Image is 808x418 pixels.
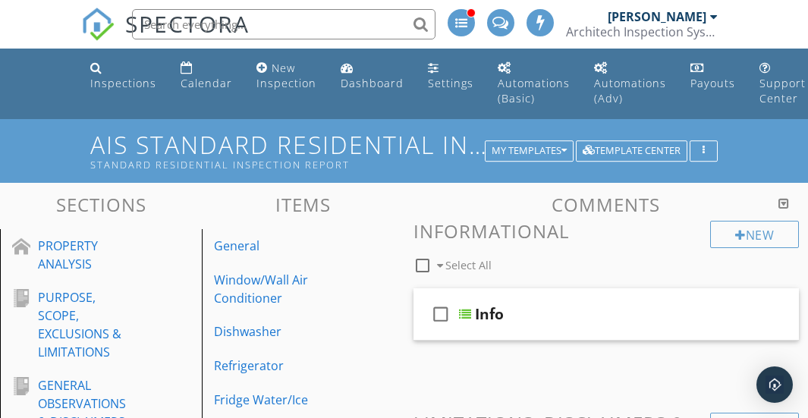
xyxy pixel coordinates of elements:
a: Automations (Advanced) [588,55,672,113]
div: Refrigerator [214,357,339,375]
a: Settings [422,55,479,98]
h3: Informational [413,221,800,241]
h3: Comments [413,194,800,215]
a: Template Center [576,143,687,156]
div: Inspections [90,76,156,90]
div: Settings [428,76,473,90]
div: Calendar [181,76,232,90]
div: New [710,221,799,248]
h1: AIS Standard Residential Inspection [90,131,717,170]
div: Automations (Adv) [594,76,666,105]
i: check_box_outline_blank [429,296,453,332]
a: Inspections [84,55,162,98]
div: Automations (Basic) [498,76,570,105]
button: Template Center [576,140,687,162]
div: [PERSON_NAME] [608,9,706,24]
div: Template Center [583,146,681,156]
button: My Templates [485,140,574,162]
a: SPECTORA [81,20,250,52]
div: Standard Residential Inspection Report [90,159,489,171]
div: My Templates [492,146,567,156]
div: Architech Inspection Systems, Inc [566,24,718,39]
img: The Best Home Inspection Software - Spectora [81,8,115,41]
span: Select All [445,258,492,272]
div: Payouts [690,76,735,90]
a: Calendar [174,55,238,98]
div: New Inspection [256,61,316,90]
a: New Inspection [250,55,322,98]
h3: Items [202,194,404,215]
div: Window/Wall Air Conditioner [214,271,339,307]
div: General [214,237,339,255]
input: Search everything... [132,9,435,39]
a: Automations (Basic) [492,55,576,113]
div: Dashboard [341,76,404,90]
a: Payouts [684,55,741,98]
a: Dashboard [335,55,410,98]
div: Info [475,305,504,323]
div: PURPOSE, SCOPE, EXCLUSIONS & LIMITATIONS [38,288,130,361]
div: PROPERTY ANALYSIS [38,237,130,273]
div: Dishwasher [214,322,339,341]
div: Support Center [759,76,806,105]
div: Open Intercom Messenger [756,366,793,403]
div: Fridge Water/Ice [214,391,339,409]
